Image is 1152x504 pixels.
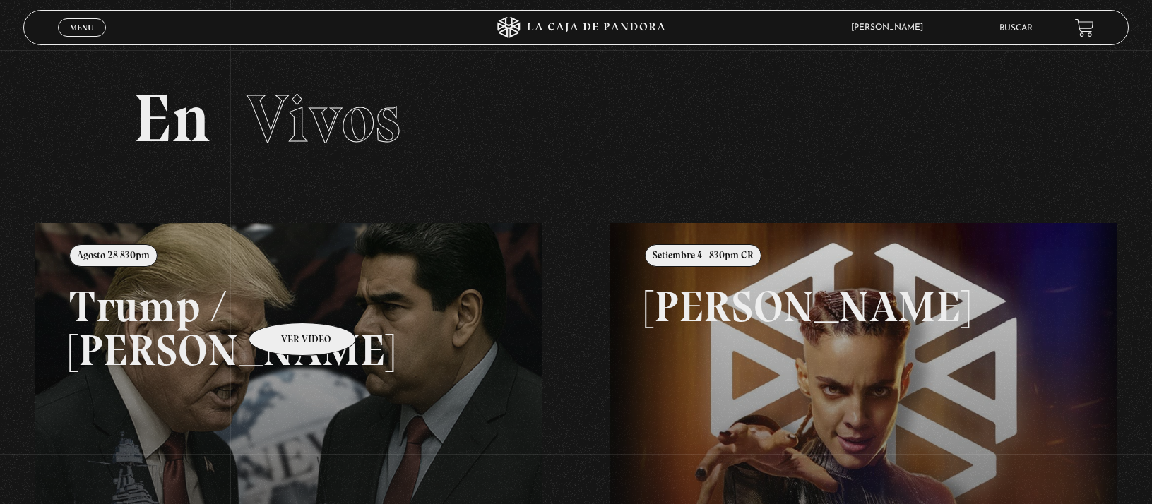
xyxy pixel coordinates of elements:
a: Buscar [999,24,1033,32]
span: [PERSON_NAME] [844,23,937,32]
span: Cerrar [65,35,98,45]
h2: En [133,85,1019,152]
a: View your shopping cart [1075,18,1094,37]
span: Vivos [247,78,400,159]
span: Menu [70,23,93,32]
